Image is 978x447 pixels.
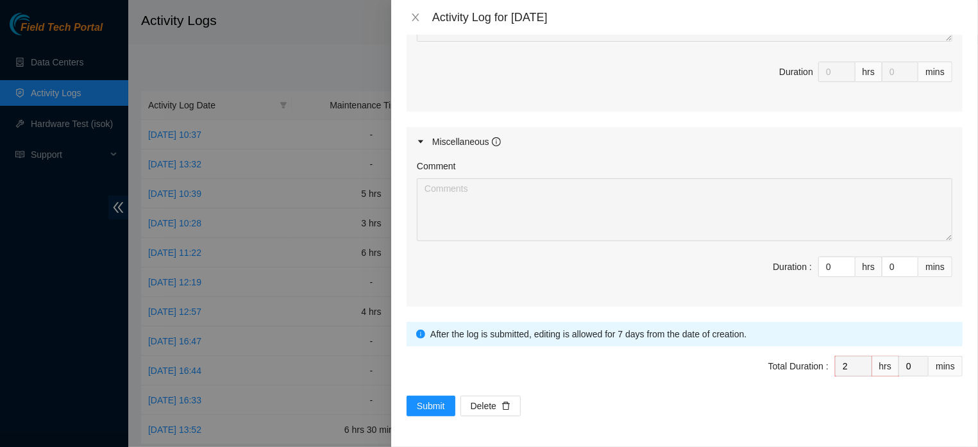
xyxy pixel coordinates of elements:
[918,257,952,277] div: mins
[407,127,963,156] div: Miscellaneous info-circle
[410,12,421,22] span: close
[856,257,882,277] div: hrs
[417,138,425,146] span: caret-right
[407,396,455,416] button: Submit
[768,359,829,373] div: Total Duration :
[417,399,445,413] span: Submit
[773,260,812,274] div: Duration :
[430,327,953,341] div: After the log is submitted, editing is allowed for 7 days from the date of creation.
[872,356,899,376] div: hrs
[417,178,952,241] textarea: Comment
[471,399,496,413] span: Delete
[432,10,963,24] div: Activity Log for [DATE]
[417,159,456,173] label: Comment
[918,62,952,82] div: mins
[407,12,425,24] button: Close
[929,356,963,376] div: mins
[416,330,425,339] span: info-circle
[432,135,501,149] div: Miscellaneous
[502,401,510,412] span: delete
[460,396,521,416] button: Deletedelete
[779,65,813,79] div: Duration
[856,62,882,82] div: hrs
[492,137,501,146] span: info-circle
